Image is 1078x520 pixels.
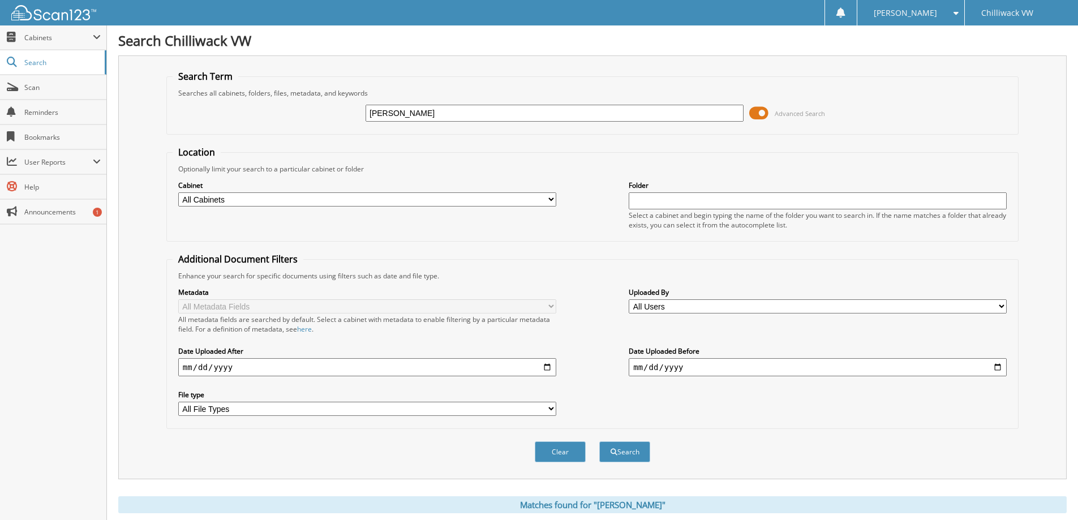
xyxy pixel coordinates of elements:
[178,315,556,334] div: All metadata fields are searched by default. Select a cabinet with metadata to enable filtering b...
[178,358,556,376] input: start
[535,441,586,462] button: Clear
[599,441,650,462] button: Search
[173,271,1012,281] div: Enhance your search for specific documents using filters such as date and file type.
[173,164,1012,174] div: Optionally limit your search to a particular cabinet or folder
[629,181,1007,190] label: Folder
[775,109,825,118] span: Advanced Search
[24,83,101,92] span: Scan
[24,207,101,217] span: Announcements
[173,70,238,83] legend: Search Term
[981,10,1033,16] span: Chilliwack VW
[24,157,93,167] span: User Reports
[629,287,1007,297] label: Uploaded By
[118,496,1067,513] div: Matches found for "[PERSON_NAME]"
[93,208,102,217] div: 1
[24,108,101,117] span: Reminders
[178,346,556,356] label: Date Uploaded After
[11,5,96,20] img: scan123-logo-white.svg
[629,210,1007,230] div: Select a cabinet and begin typing the name of the folder you want to search in. If the name match...
[24,58,99,67] span: Search
[173,88,1012,98] div: Searches all cabinets, folders, files, metadata, and keywords
[178,390,556,399] label: File type
[629,358,1007,376] input: end
[24,132,101,142] span: Bookmarks
[173,146,221,158] legend: Location
[629,346,1007,356] label: Date Uploaded Before
[874,10,937,16] span: [PERSON_NAME]
[118,31,1067,50] h1: Search Chilliwack VW
[178,181,556,190] label: Cabinet
[24,33,93,42] span: Cabinets
[297,324,312,334] a: here
[24,182,101,192] span: Help
[178,287,556,297] label: Metadata
[173,253,303,265] legend: Additional Document Filters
